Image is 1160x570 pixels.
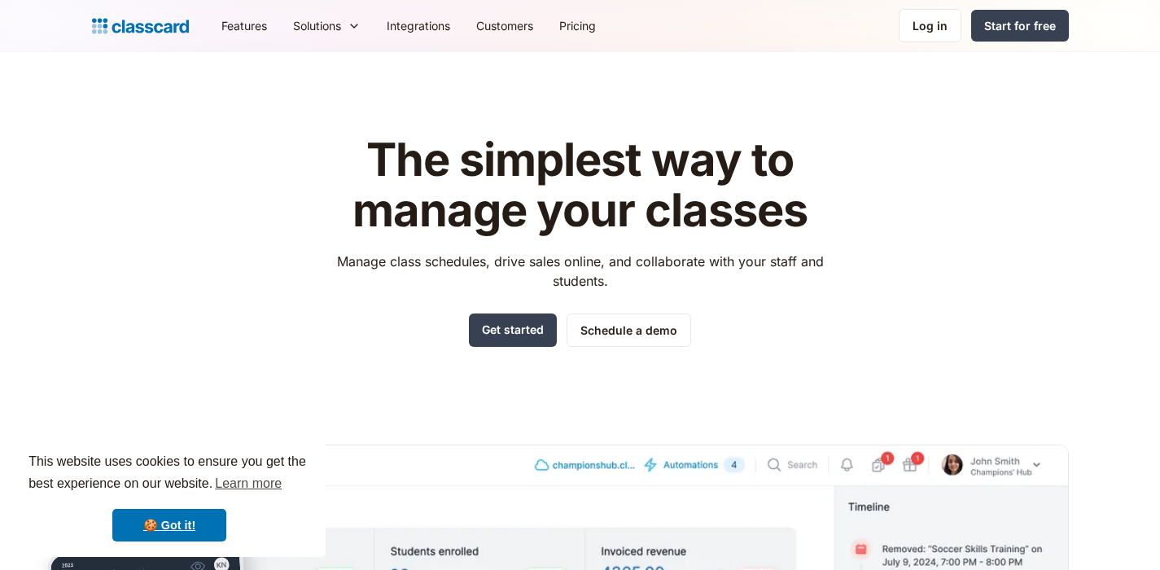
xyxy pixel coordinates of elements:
[28,452,310,496] span: This website uses cookies to ensure you get the best experience on our website.
[546,7,609,44] a: Pricing
[469,313,557,347] a: Get started
[212,471,284,496] a: learn more about cookies
[567,313,691,347] a: Schedule a demo
[112,509,226,541] a: dismiss cookie message
[322,135,838,235] h1: The simplest way to manage your classes
[13,436,326,557] div: cookieconsent
[984,17,1056,34] div: Start for free
[293,17,341,34] div: Solutions
[374,7,463,44] a: Integrations
[913,17,948,34] div: Log in
[92,15,189,37] a: home
[463,7,546,44] a: Customers
[322,252,838,291] p: Manage class schedules, drive sales online, and collaborate with your staff and students.
[280,7,374,44] div: Solutions
[208,7,280,44] a: Features
[971,10,1069,42] a: Start for free
[899,9,961,42] a: Log in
